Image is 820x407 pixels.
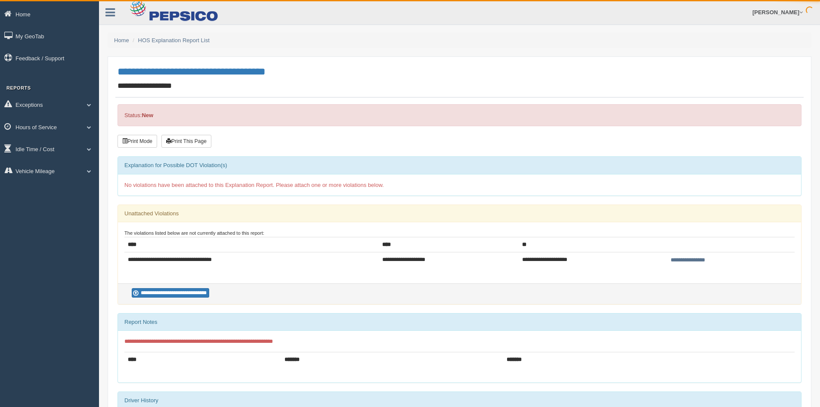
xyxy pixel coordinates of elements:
div: Report Notes [118,314,801,331]
strong: New [142,112,153,118]
div: Unattached Violations [118,205,801,222]
div: Status: [118,104,801,126]
div: Explanation for Possible DOT Violation(s) [118,157,801,174]
button: Print This Page [161,135,211,148]
a: HOS Explanation Report List [138,37,210,43]
button: Print Mode [118,135,157,148]
span: No violations have been attached to this Explanation Report. Please attach one or more violations... [124,182,384,188]
small: The violations listed below are not currently attached to this report: [124,230,264,236]
a: Home [114,37,129,43]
